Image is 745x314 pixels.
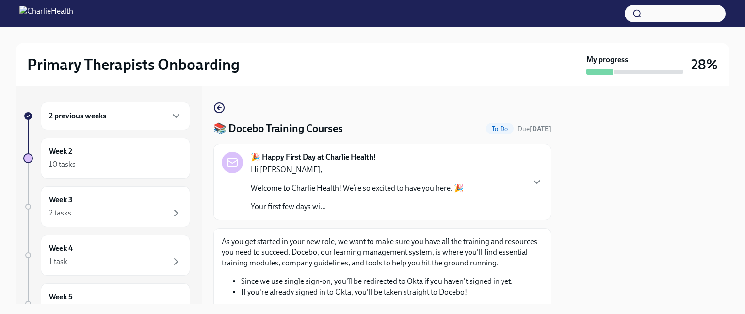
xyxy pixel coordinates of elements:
[251,165,464,175] p: Hi [PERSON_NAME],
[486,125,514,132] span: To Do
[49,292,73,302] h6: Week 5
[49,195,73,205] h6: Week 3
[23,235,190,276] a: Week 41 task
[49,146,72,157] h6: Week 2
[19,6,73,21] img: CharlieHealth
[691,56,718,73] h3: 28%
[251,152,376,163] strong: 🎉 Happy First Day at Charlie Health!
[49,256,67,267] div: 1 task
[49,111,106,121] h6: 2 previous weeks
[23,138,190,179] a: Week 210 tasks
[213,121,343,136] h4: 📚 Docebo Training Courses
[251,183,464,194] p: Welcome to Charlie Health! We’re so excited to have you here. 🎉
[49,159,76,170] div: 10 tasks
[518,125,551,133] span: Due
[23,186,190,227] a: Week 32 tasks
[222,236,543,268] p: As you get started in your new role, we want to make sure you have all the training and resources...
[518,124,551,133] span: August 26th, 2025 10:00
[41,102,190,130] div: 2 previous weeks
[49,243,73,254] h6: Week 4
[49,208,71,218] div: 2 tasks
[241,276,543,287] li: Since we use single sign-on, you'll be redirected to Okta if you haven't signed in yet.
[241,287,543,297] li: If you're already signed in to Okta, you'll be taken straight to Docebo!
[251,201,464,212] p: Your first few days wi...
[27,55,240,74] h2: Primary Therapists Onboarding
[530,125,551,133] strong: [DATE]
[586,54,628,65] strong: My progress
